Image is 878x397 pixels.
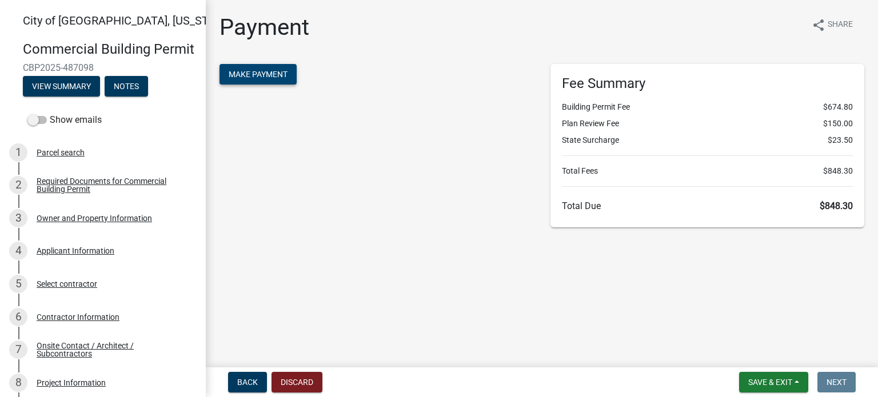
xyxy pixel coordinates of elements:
wm-modal-confirm: Notes [105,82,148,91]
div: 3 [9,209,27,227]
button: Back [228,372,267,392]
div: Select contractor [37,280,97,288]
span: Next [827,378,847,387]
li: Plan Review Fee [562,118,853,130]
div: 6 [9,308,27,326]
li: Building Permit Fee [562,101,853,113]
div: 8 [9,374,27,392]
div: Contractor Information [37,313,119,321]
h1: Payment [219,14,309,41]
span: CBP2025-487098 [23,62,183,73]
li: Total Fees [562,165,853,177]
span: Back [237,378,258,387]
i: share [812,18,825,32]
button: Next [817,372,856,392]
div: 2 [9,176,27,194]
button: Discard [272,372,322,392]
span: Share [828,18,853,32]
h4: Commercial Building Permit [23,41,197,58]
button: View Summary [23,76,100,97]
h6: Fee Summary [562,75,853,92]
div: Project Information [37,379,106,387]
div: Required Documents for Commercial Building Permit [37,177,187,193]
button: shareShare [803,14,862,36]
div: Onsite Contact / Architect / Subcontractors [37,342,187,358]
div: Applicant Information [37,247,114,255]
div: 5 [9,275,27,293]
div: Parcel search [37,149,85,157]
li: State Surcharge [562,134,853,146]
span: $848.30 [823,165,853,177]
button: Notes [105,76,148,97]
span: $848.30 [820,200,853,211]
span: Make Payment [229,70,288,79]
wm-modal-confirm: Summary [23,82,100,91]
span: $150.00 [823,118,853,130]
div: Owner and Property Information [37,214,152,222]
div: 7 [9,340,27,359]
div: 4 [9,242,27,260]
button: Make Payment [219,64,297,85]
label: Show emails [27,113,102,127]
span: $674.80 [823,101,853,113]
span: City of [GEOGRAPHIC_DATA], [US_STATE] [23,14,231,27]
div: 1 [9,143,27,162]
h6: Total Due [562,200,853,211]
span: $23.50 [828,134,853,146]
span: Save & Exit [748,378,792,387]
button: Save & Exit [739,372,808,392]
